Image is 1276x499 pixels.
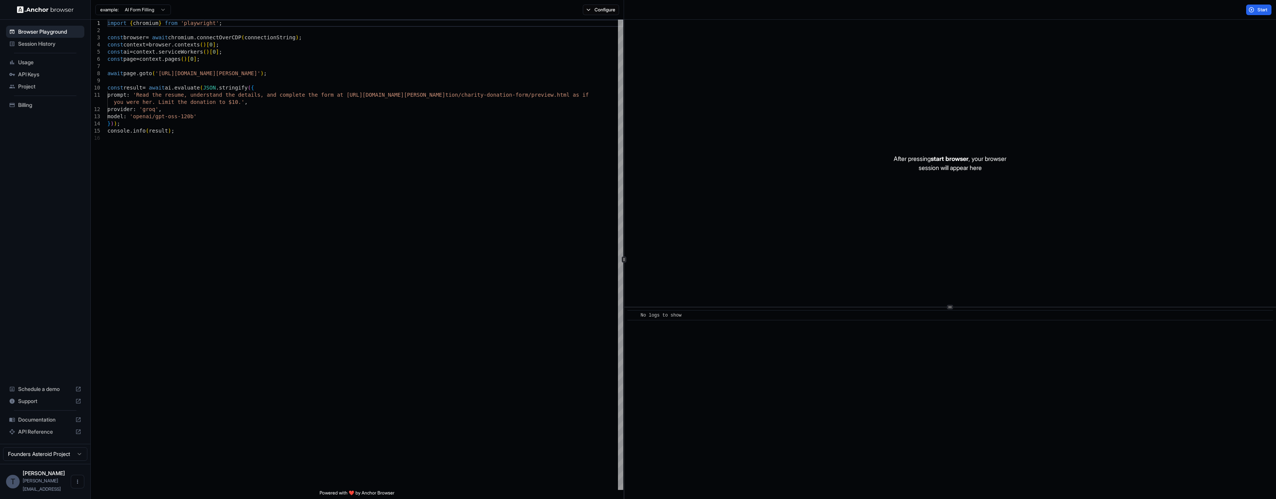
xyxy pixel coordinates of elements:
[91,63,100,70] div: 7
[168,128,171,134] span: )
[136,56,139,62] span: =
[107,113,123,119] span: model
[181,56,184,62] span: (
[23,470,65,476] span: Tom Diacono
[100,7,119,13] span: example:
[219,49,222,55] span: ;
[149,42,171,48] span: browser
[210,49,213,55] span: [
[264,70,267,76] span: ;
[91,70,100,77] div: 8
[200,85,203,91] span: (
[139,106,158,112] span: 'groq'
[6,80,84,93] div: Project
[219,85,248,91] span: stringify
[1246,5,1271,15] button: Start
[171,42,174,48] span: .
[123,34,146,40] span: browser
[130,20,133,26] span: {
[158,49,203,55] span: serviceWorkers
[114,121,117,127] span: )
[165,56,181,62] span: pages
[107,121,110,127] span: }
[143,85,146,91] span: =
[299,34,302,40] span: ;
[91,120,100,127] div: 14
[583,5,619,15] button: Configure
[107,106,133,112] span: provider
[203,49,206,55] span: (
[133,92,292,98] span: 'Read the resume, understand the details, and comp
[107,128,130,134] span: console
[149,85,165,91] span: await
[123,42,146,48] span: context
[123,70,136,76] span: page
[152,70,155,76] span: (
[71,475,84,488] button: Open menu
[18,83,81,90] span: Project
[146,34,149,40] span: =
[107,92,127,98] span: prompt
[91,77,100,84] div: 9
[139,56,161,62] span: context
[107,56,123,62] span: const
[18,397,72,405] span: Support
[165,20,178,26] span: from
[6,383,84,395] div: Schedule a demo
[171,85,174,91] span: .
[117,121,120,127] span: ;
[445,92,588,98] span: tion/charity-donation-form/preview.html as if
[91,48,100,56] div: 5
[206,49,209,55] span: )
[241,34,244,40] span: (
[139,70,152,76] span: goto
[107,20,127,26] span: import
[181,20,219,26] span: 'playwright'
[174,42,200,48] span: contexts
[146,128,149,134] span: (
[171,128,174,134] span: ;
[245,34,296,40] span: connectionString
[133,20,158,26] span: chromium
[130,128,133,134] span: .
[6,426,84,438] div: API Reference
[152,34,168,40] span: await
[114,99,245,105] span: you were her. Limit the donation to $10.'
[165,85,171,91] span: ai
[107,42,123,48] span: const
[168,34,193,40] span: chromium
[18,71,81,78] span: API Keys
[133,106,136,112] span: :
[203,85,216,91] span: JSON
[23,478,61,492] span: tom@asteroid.ai
[110,121,113,127] span: )
[190,56,193,62] span: 0
[6,56,84,68] div: Usage
[213,49,216,55] span: 0
[17,6,74,13] img: Anchor Logo
[216,85,219,91] span: .
[200,42,203,48] span: (
[197,56,200,62] span: ;
[146,42,149,48] span: =
[219,20,222,26] span: ;
[18,385,72,393] span: Schedule a demo
[6,68,84,80] div: API Keys
[18,28,81,36] span: Browser Playground
[216,49,219,55] span: ]
[251,85,254,91] span: {
[18,59,81,66] span: Usage
[194,56,197,62] span: ]
[91,127,100,134] div: 15
[213,42,216,48] span: ]
[216,42,219,48] span: ;
[91,84,100,91] div: 10
[91,41,100,48] div: 4
[91,27,100,34] div: 2
[18,40,81,48] span: Session History
[248,85,251,91] span: (
[91,134,100,142] div: 16
[18,428,72,436] span: API Reference
[244,99,247,105] span: ,
[194,34,197,40] span: .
